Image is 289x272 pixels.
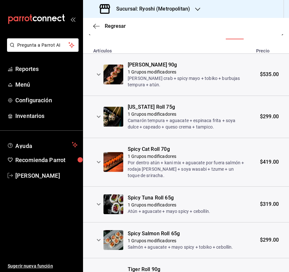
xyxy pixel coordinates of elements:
button: expand row [93,111,104,122]
button: expand row [93,69,104,80]
span: Reportes [15,65,78,73]
span: Ayuda [15,141,69,149]
img: Preview [103,65,123,84]
th: Precio [252,44,289,54]
span: Recomienda Parrot [15,156,78,164]
p: [PERSON_NAME] crab + spicy mayo + tobiko + burbujas tempura + atún. [128,75,245,88]
button: open_drawer_menu [70,17,75,22]
div: [US_STATE] Roll 75g [128,104,245,111]
a: Pregunta a Parrot AI [4,46,79,53]
span: Menú [15,80,78,89]
p: Camarón tempura + aguacate + espinaca frita + soya dulce + capeado + queso crema + tampico. [128,117,245,130]
div: [PERSON_NAME] 90g [128,61,245,69]
p: 1 Grupos modificadores [128,69,245,75]
button: expand row [93,199,104,210]
img: Preview [103,107,123,127]
p: Por dentro atún + kani mix + aguacate por fuera salmón + rodaja [PERSON_NAME] + soya wasabi + tzu... [128,159,245,179]
button: expand row [93,235,104,245]
p: 1 Grupos modificadores [128,111,245,117]
p: Salmón + aguacate + mayo spicy + tobiko + cebollín. [128,244,233,250]
span: Inventarios [15,112,78,120]
button: Pregunta a Parrot AI [7,38,79,52]
img: Preview [103,230,123,250]
h3: Sucursal: Ryoshi (Metropolitan) [111,5,190,13]
span: [PERSON_NAME] [15,171,78,180]
span: $319.00 [260,201,279,208]
span: $299.00 [260,113,279,120]
span: Sugerir nueva función [8,263,78,269]
p: 1 Grupos modificadores [128,237,233,244]
div: Spicy Tuna Roll 65g [128,194,210,202]
button: Regresar [93,23,126,29]
img: Preview [103,152,123,172]
span: $419.00 [260,159,279,166]
span: Pregunta a Parrot AI [17,42,69,49]
button: expand row [93,157,104,167]
p: 1 Grupos modificadores [128,153,245,159]
span: $299.00 [260,237,279,244]
img: Preview [103,194,123,214]
p: Atún + aguacate + mayo spicy + cebollín. [128,208,210,214]
th: Artículos [83,44,252,54]
span: $535.00 [260,71,279,78]
div: Spicy Cat Roll 70g [128,146,245,153]
div: Spicy Salmon Roll 65g [128,230,233,237]
span: Configuración [15,96,78,105]
p: 1 Grupos modificadores [128,202,210,208]
span: Regresar [105,23,126,29]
